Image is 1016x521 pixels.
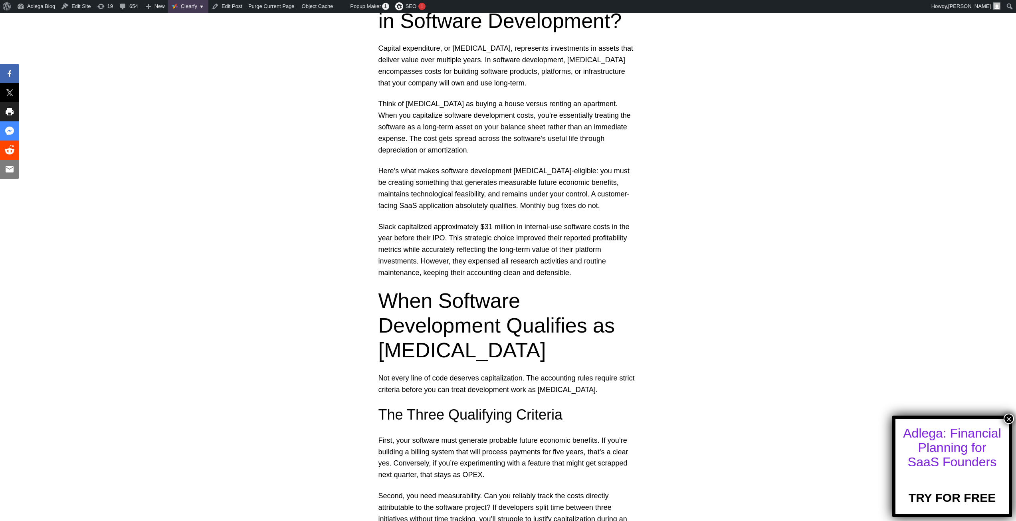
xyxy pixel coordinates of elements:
div: Adlega: Financial Planning for SaaS Founders [903,426,1002,469]
p: First, your software must generate probable future economic benefits. If you’re building a billin... [378,435,638,481]
p: Slack capitalized approximately $31 million in internal-use software costs in the year before the... [378,221,638,279]
p: Not every line of code deserves capitalization. The accounting rules require strict criteria befo... [378,372,638,396]
span: 1 [382,3,389,10]
span: SEO [406,3,416,9]
span: [PERSON_NAME] [948,3,991,9]
h2: When Software Development Qualifies as [MEDICAL_DATA] [378,288,638,363]
h3: The Three Qualifying Criteria [378,405,638,425]
p: Think of [MEDICAL_DATA] as buying a house versus renting an apartment. When you capitalize softwa... [378,98,638,156]
p: Capital expenditure, or [MEDICAL_DATA], represents investments in assets that deliver value over ... [378,43,638,89]
a: TRY FOR FREE [909,477,996,505]
p: Here’s what makes software development [MEDICAL_DATA]-eligible: you must be creating something th... [378,165,638,211]
button: Close [1004,414,1014,424]
div: ! [418,3,426,10]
